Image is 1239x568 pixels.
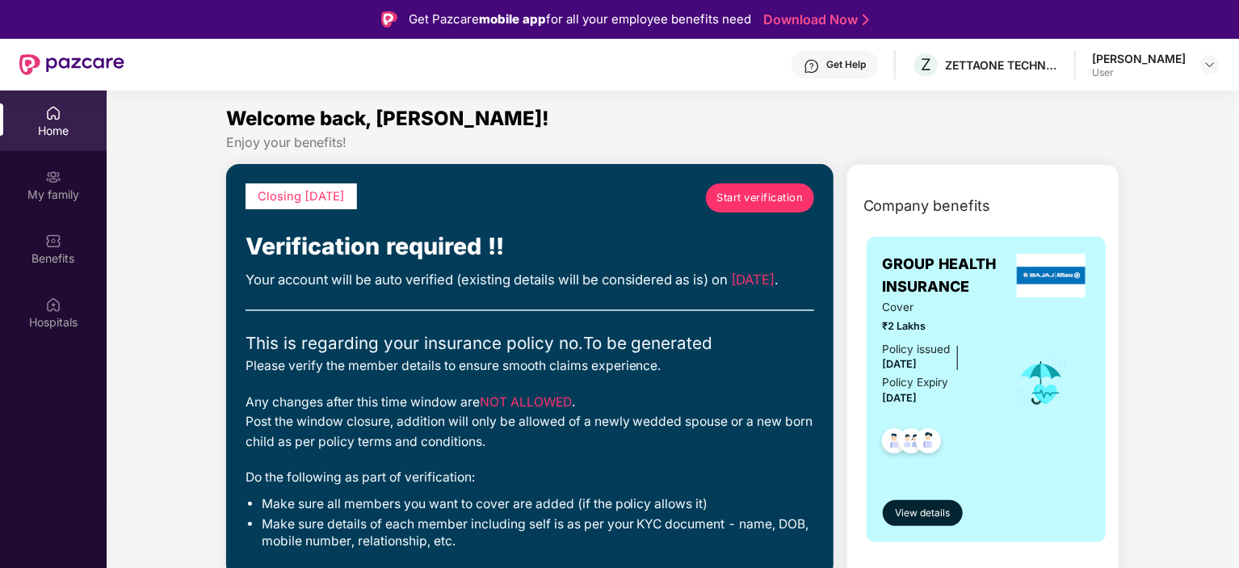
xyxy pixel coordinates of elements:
[895,506,950,521] span: View details
[883,299,993,316] span: Cover
[409,10,751,29] div: Get Pazcare for all your employee benefits need
[883,358,918,370] span: [DATE]
[706,183,814,212] a: Start verification
[246,356,814,377] div: Please verify the member details to ensure smooth claims experience.
[716,190,803,206] span: Start verification
[892,423,931,463] img: svg+xml;base64,PHN2ZyB4bWxucz0iaHR0cDovL3d3dy53My5vcmcvMjAwMC9zdmciIHdpZHRoPSI0OC45MTUiIGhlaWdodD...
[863,11,869,28] img: Stroke
[45,169,61,185] img: svg+xml;base64,PHN2ZyB3aWR0aD0iMjAiIGhlaWdodD0iMjAiIHZpZXdCb3g9IjAgMCAyMCAyMCIgZmlsbD0ibm9uZSIgeG...
[19,54,124,75] img: New Pazcare Logo
[883,318,993,334] span: ₹2 Lakhs
[1203,58,1216,71] img: svg+xml;base64,PHN2ZyBpZD0iRHJvcGRvd24tMzJ4MzIiIHhtbG5zPSJodHRwOi8vd3d3LnczLm9yZy8yMDAwL3N2ZyIgd2...
[883,500,963,526] button: View details
[863,195,991,217] span: Company benefits
[883,374,949,391] div: Policy Expiry
[883,341,951,358] div: Policy issued
[1092,51,1186,66] div: [PERSON_NAME]
[732,271,775,288] span: [DATE]
[246,330,814,356] div: This is regarding your insurance policy no. To be generated
[226,134,1120,151] div: Enjoy your benefits!
[479,11,546,27] strong: mobile app
[262,516,814,550] li: Make sure details of each member including self is as per your KYC document - name, DOB, mobile n...
[763,11,864,28] a: Download Now
[909,423,948,463] img: svg+xml;base64,PHN2ZyB4bWxucz0iaHR0cDovL3d3dy53My5vcmcvMjAwMC9zdmciIHdpZHRoPSI0OC45NDMiIGhlaWdodD...
[262,496,814,513] li: Make sure all members you want to cover are added (if the policy allows it)
[246,393,814,452] div: Any changes after this time window are . Post the window closure, addition will only be allowed o...
[883,253,1013,299] span: GROUP HEALTH INSURANCE
[875,423,914,463] img: svg+xml;base64,PHN2ZyB4bWxucz0iaHR0cDovL3d3dy53My5vcmcvMjAwMC9zdmciIHdpZHRoPSI0OC45NDMiIGhlaWdodD...
[45,297,61,313] img: svg+xml;base64,PHN2ZyBpZD0iSG9zcGl0YWxzIiB4bWxucz0iaHR0cDovL3d3dy53My5vcmcvMjAwMC9zdmciIHdpZHRoPS...
[45,105,61,121] img: svg+xml;base64,PHN2ZyBpZD0iSG9tZSIgeG1sbnM9Imh0dHA6Ly93d3cudzMub3JnLzIwMDAvc3ZnIiB3aWR0aD0iMjAiIG...
[226,107,549,130] span: Welcome back, [PERSON_NAME]!
[945,57,1058,73] div: ZETTAONE TECHNOLOGIES INDIA PRIVATE LIMITED
[246,269,814,290] div: Your account will be auto verified (existing details will be considered as is) on .
[381,11,397,27] img: Logo
[1015,356,1068,410] img: icon
[246,468,814,488] div: Do the following as part of verification:
[258,189,345,204] span: Closing [DATE]
[921,55,931,74] span: Z
[45,233,61,249] img: svg+xml;base64,PHN2ZyBpZD0iQmVuZWZpdHMiIHhtbG5zPSJodHRwOi8vd3d3LnczLm9yZy8yMDAwL3N2ZyIgd2lkdGg9Ij...
[480,394,572,410] span: NOT ALLOWED
[804,58,820,74] img: svg+xml;base64,PHN2ZyBpZD0iSGVscC0zMngzMiIgeG1sbnM9Imh0dHA6Ly93d3cudzMub3JnLzIwMDAvc3ZnIiB3aWR0aD...
[826,58,866,71] div: Get Help
[1017,254,1086,297] img: insurerLogo
[1092,66,1186,79] div: User
[883,392,918,404] span: [DATE]
[246,229,814,265] div: Verification required !!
